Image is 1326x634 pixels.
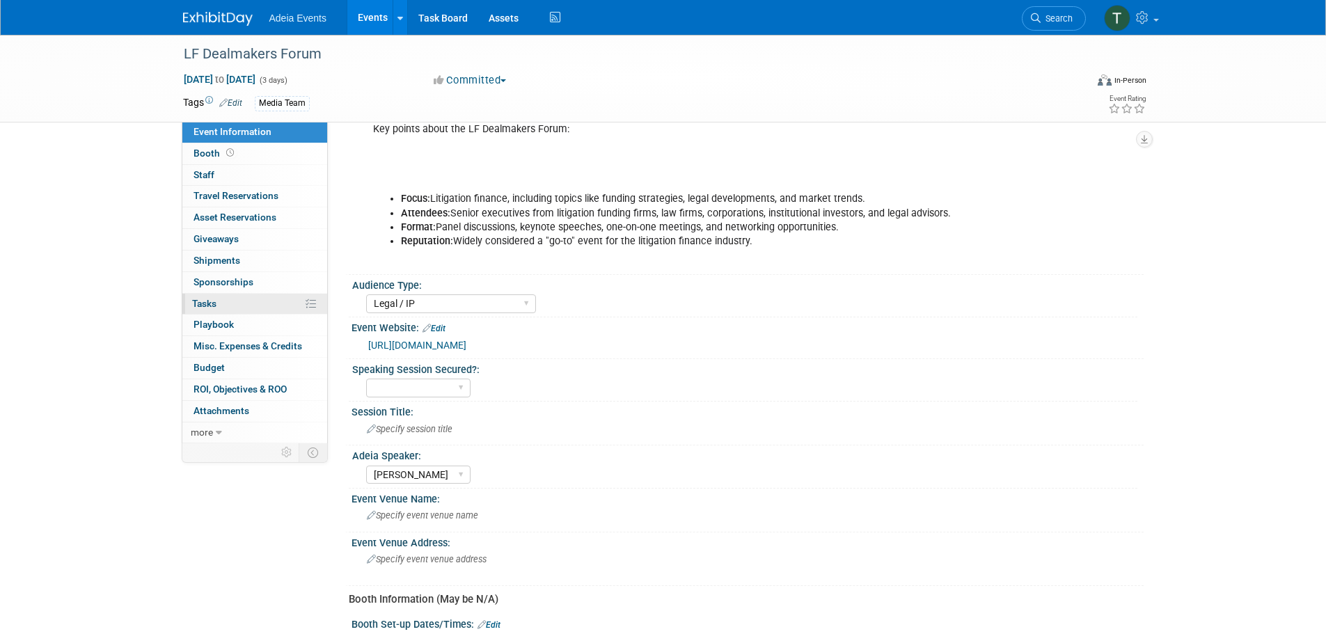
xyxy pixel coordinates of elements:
div: Event Rating [1108,95,1146,102]
a: Edit [219,98,242,108]
span: Travel Reservations [194,190,278,201]
span: [DATE] [DATE] [183,73,256,86]
a: Shipments [182,251,327,271]
div: Audience Type: [352,275,1137,292]
span: Booth [194,148,237,159]
div: The LF Dealmakers Forum is an annual conference focused on the field of litigation finance. A key... [363,18,990,269]
a: Edit [423,324,445,333]
span: Giveaways [194,233,239,244]
span: Event Information [194,126,271,137]
span: (3 days) [258,76,287,85]
a: Edit [477,620,500,630]
div: LF Dealmakers Forum [179,42,1065,67]
span: Attachments [194,405,249,416]
a: Staff [182,165,327,186]
li: Panel discussions, keynote speeches, one-on-one meetings, and networking opportunities. [401,221,982,235]
a: Sponsorships [182,272,327,293]
span: ROI, Objectives & ROO [194,383,287,395]
li: Litigation finance, including topics like funding strategies, legal developments, and market trends. [401,192,982,206]
a: Giveaways [182,229,327,250]
img: ExhibitDay [183,12,253,26]
a: Playbook [182,315,327,335]
span: Misc. Expenses & Credits [194,340,302,351]
td: Personalize Event Tab Strip [275,443,299,461]
span: Staff [194,169,214,180]
span: Specify session title [367,424,452,434]
a: ROI, Objectives & ROO [182,379,327,400]
b: Format: [401,221,436,233]
b: Focus: [401,193,430,205]
td: Tags [183,95,242,111]
span: Specify event venue name [367,510,478,521]
div: Speaking Session Secured?: [352,359,1137,377]
div: Event Venue Name: [352,489,1144,506]
span: Booth not reserved yet [223,148,237,158]
a: Booth [182,143,327,164]
div: Event Format [1004,72,1147,93]
span: Shipments [194,255,240,266]
li: Widely considered a "go-to" event for the litigation finance industry. [401,235,982,248]
div: Session Title: [352,402,1144,419]
a: Travel Reservations [182,186,327,207]
span: Adeia Events [269,13,327,24]
a: Event Information [182,122,327,143]
div: Media Team [255,96,310,111]
span: more [191,427,213,438]
div: Booth Set-up Dates/Times: [352,614,1144,632]
a: more [182,422,327,443]
a: [URL][DOMAIN_NAME] [368,340,466,351]
div: Event Venue Address: [352,532,1144,550]
a: Tasks [182,294,327,315]
b: Attendees: [401,207,450,219]
div: Booth Information (May be N/A) [349,592,1133,607]
a: Search [1022,6,1086,31]
span: Specify event venue address [367,554,487,564]
span: Playbook [194,319,234,330]
a: Misc. Expenses & Credits [182,336,327,357]
span: Tasks [192,298,216,309]
div: Adeia Speaker: [352,445,1137,463]
li: Senior executives from litigation funding firms, law firms, corporations, institutional investors... [401,207,982,221]
b: Reputation: [401,235,453,247]
div: In-Person [1114,75,1146,86]
span: Sponsorships [194,276,253,287]
td: Toggle Event Tabs [299,443,327,461]
span: Search [1041,13,1073,24]
span: Budget [194,362,225,373]
button: Committed [429,73,512,88]
img: Format-Inperson.png [1098,74,1112,86]
a: Budget [182,358,327,379]
img: Tara Thomas [1104,5,1130,31]
a: Attachments [182,401,327,422]
div: Event Website: [352,317,1144,335]
span: to [213,74,226,85]
span: Asset Reservations [194,212,276,223]
a: Asset Reservations [182,207,327,228]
